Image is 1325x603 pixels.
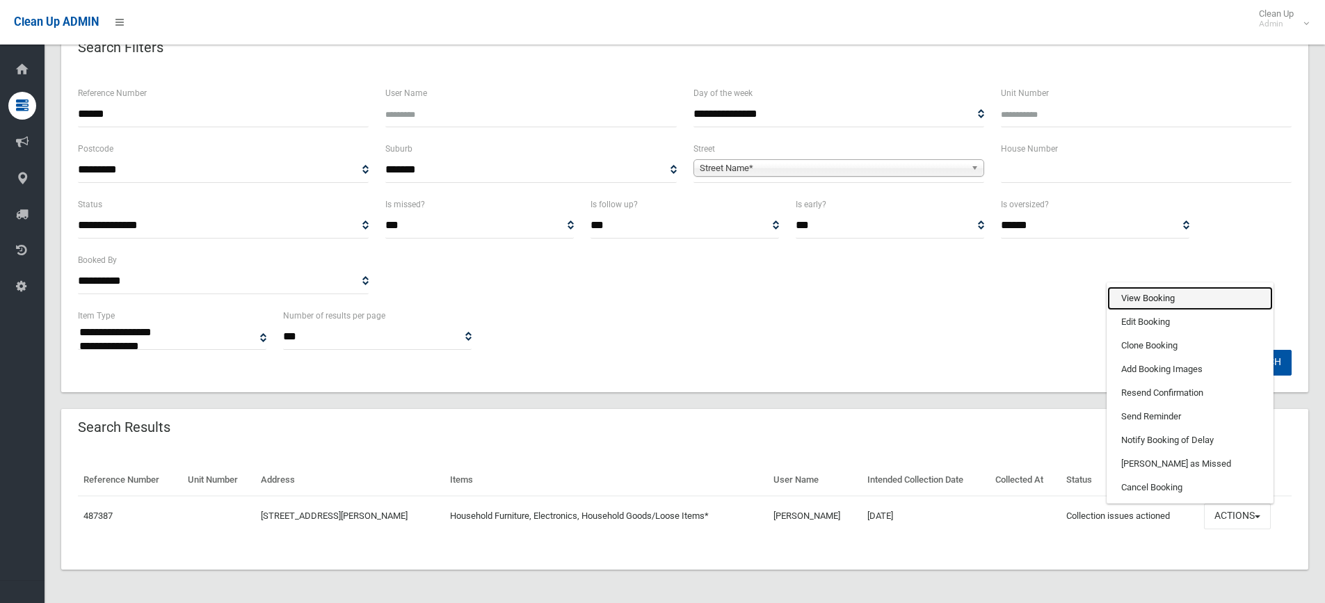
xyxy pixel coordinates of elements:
a: Cancel Booking [1107,476,1273,499]
th: User Name [768,465,861,496]
label: Street [693,141,715,156]
a: [PERSON_NAME] as Missed [1107,452,1273,476]
label: House Number [1001,141,1058,156]
th: Address [255,465,444,496]
a: 487387 [83,510,113,521]
td: Collection issues actioned [1061,496,1198,536]
a: Add Booking Images [1107,357,1273,381]
a: Edit Booking [1107,310,1273,334]
a: Notify Booking of Delay [1107,428,1273,452]
small: Admin [1259,19,1294,29]
a: Send Reminder [1107,405,1273,428]
td: Household Furniture, Electronics, Household Goods/Loose Items* [444,496,768,536]
th: Status [1061,465,1198,496]
th: Collected At [990,465,1061,496]
button: Actions [1204,504,1271,529]
label: Item Type [78,308,115,323]
a: Clone Booking [1107,334,1273,357]
label: Day of the week [693,86,753,101]
td: [PERSON_NAME] [768,496,861,536]
label: Booked By [78,252,117,268]
header: Search Results [61,414,187,441]
td: [DATE] [862,496,990,536]
label: Status [78,197,102,212]
label: Number of results per page [283,308,385,323]
label: Postcode [78,141,113,156]
th: Items [444,465,768,496]
label: Suburb [385,141,412,156]
a: [STREET_ADDRESS][PERSON_NAME] [261,510,408,521]
header: Search Filters [61,34,180,61]
span: Clean Up [1252,8,1308,29]
label: Unit Number [1001,86,1049,101]
label: Is missed? [385,197,425,212]
label: Is oversized? [1001,197,1049,212]
th: Reference Number [78,465,182,496]
th: Intended Collection Date [862,465,990,496]
label: Is early? [796,197,826,212]
th: Unit Number [182,465,255,496]
span: Street Name* [700,160,965,177]
label: Is follow up? [591,197,638,212]
a: Resend Confirmation [1107,381,1273,405]
span: Clean Up ADMIN [14,15,99,29]
label: Reference Number [78,86,147,101]
a: View Booking [1107,287,1273,310]
label: User Name [385,86,427,101]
